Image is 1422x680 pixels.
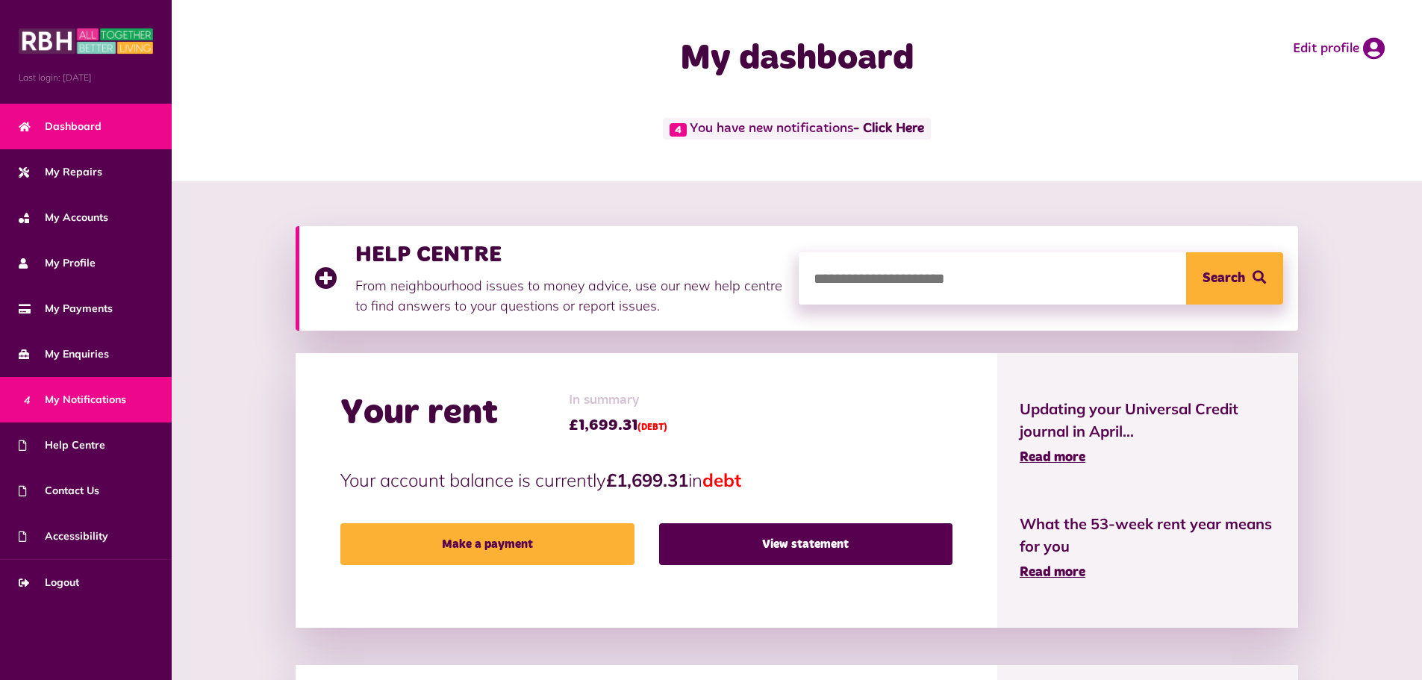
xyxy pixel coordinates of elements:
[670,123,687,137] span: 4
[19,71,153,84] span: Last login: [DATE]
[19,210,108,225] span: My Accounts
[853,122,924,136] a: - Click Here
[569,414,667,437] span: £1,699.31
[19,26,153,56] img: MyRBH
[19,575,79,590] span: Logout
[19,255,96,271] span: My Profile
[1186,252,1283,305] button: Search
[659,523,952,565] a: View statement
[1020,513,1276,583] a: What the 53-week rent year means for you Read more
[19,301,113,316] span: My Payments
[340,467,952,493] p: Your account balance is currently in
[355,241,784,268] h3: HELP CENTRE
[340,392,498,435] h2: Your rent
[606,469,688,491] strong: £1,699.31
[569,390,667,411] span: In summary
[19,483,99,499] span: Contact Us
[1020,513,1276,558] span: What the 53-week rent year means for you
[1020,566,1085,579] span: Read more
[19,164,102,180] span: My Repairs
[340,523,634,565] a: Make a payment
[1020,398,1276,468] a: Updating your Universal Credit journal in April... Read more
[1203,252,1245,305] span: Search
[19,392,126,408] span: My Notifications
[663,118,931,140] span: You have new notifications
[1020,398,1276,443] span: Updating your Universal Credit journal in April...
[499,37,1095,81] h1: My dashboard
[1293,37,1385,60] a: Edit profile
[19,437,105,453] span: Help Centre
[19,119,102,134] span: Dashboard
[637,423,667,432] span: (DEBT)
[19,346,109,362] span: My Enquiries
[1020,451,1085,464] span: Read more
[702,469,741,491] span: debt
[355,275,784,316] p: From neighbourhood issues to money advice, use our new help centre to find answers to your questi...
[19,528,108,544] span: Accessibility
[19,391,35,408] span: 4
